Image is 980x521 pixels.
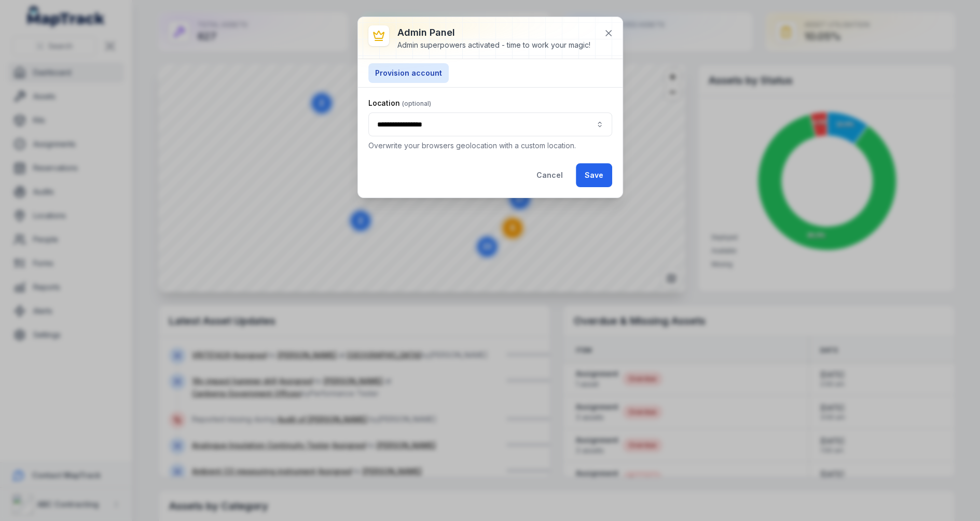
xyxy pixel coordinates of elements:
label: Location [368,98,431,108]
button: Provision account [368,63,449,83]
h3: Admin Panel [397,25,590,40]
button: Save [576,163,612,187]
div: Admin superpowers activated - time to work your magic! [397,40,590,50]
p: Overwrite your browsers geolocation with a custom location. [368,140,612,151]
button: Cancel [528,163,572,187]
